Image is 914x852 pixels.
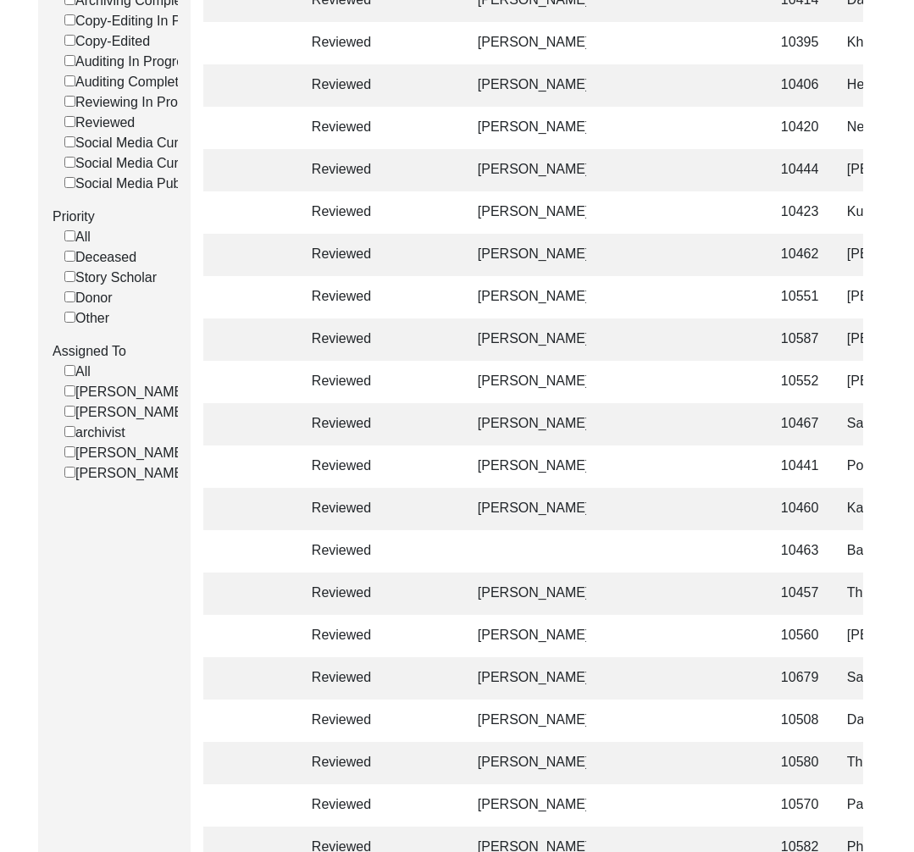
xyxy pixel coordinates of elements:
td: Reviewed [302,318,454,361]
label: Social Media Published [64,174,216,194]
label: Reviewing In Progress [64,92,211,113]
td: 10462 [771,234,823,276]
td: Reviewed [302,22,454,64]
label: [PERSON_NAME] [64,443,187,463]
td: [PERSON_NAME] [468,742,586,784]
label: Deceased [64,247,136,268]
td: [PERSON_NAME] [468,488,586,530]
td: 10444 [771,149,823,191]
td: 10406 [771,64,823,107]
td: Reviewed [302,403,454,445]
td: Reviewed [302,64,454,107]
td: Reviewed [302,530,454,573]
label: All [64,362,91,382]
td: 10423 [771,191,823,234]
td: [PERSON_NAME] [468,191,586,234]
label: Auditing Completed [64,72,194,92]
td: 10441 [771,445,823,488]
td: [PERSON_NAME] [468,276,586,318]
td: Reviewed [302,657,454,700]
td: Reviewed [302,488,454,530]
td: Reviewed [302,107,454,149]
input: Reviewed [64,116,75,127]
td: Reviewed [302,191,454,234]
input: Auditing Completed [64,75,75,86]
td: 10587 [771,318,823,361]
td: [PERSON_NAME] [468,234,586,276]
input: Social Media Curation In Progress [64,136,75,147]
td: 10551 [771,276,823,318]
input: [PERSON_NAME] [64,467,75,478]
input: Copy-Editing In Progress [64,14,75,25]
label: Social Media Curation In Progress [64,133,281,153]
td: 10457 [771,573,823,615]
input: [PERSON_NAME] [64,446,75,457]
label: All [64,227,91,247]
td: [PERSON_NAME] [468,403,586,445]
input: Social Media Curated [64,157,75,168]
td: [PERSON_NAME] [468,657,586,700]
td: 10460 [771,488,823,530]
td: Reviewed [302,234,454,276]
input: archivist [64,426,75,437]
td: [PERSON_NAME] [468,784,586,827]
label: Copy-Editing In Progress [64,11,226,31]
label: [PERSON_NAME] [64,382,187,402]
td: [PERSON_NAME] [468,107,586,149]
td: 10508 [771,700,823,742]
td: [PERSON_NAME] [468,573,586,615]
label: Reviewed [64,113,135,133]
td: Reviewed [302,784,454,827]
td: Reviewed [302,149,454,191]
td: Reviewed [302,361,454,403]
td: [PERSON_NAME] [468,64,586,107]
input: Reviewing In Progress [64,96,75,107]
td: 10420 [771,107,823,149]
label: [PERSON_NAME] [64,463,187,484]
input: All [64,230,75,241]
input: Deceased [64,251,75,262]
input: [PERSON_NAME] [64,385,75,396]
label: Social Media Curated [64,153,205,174]
label: Story Scholar [64,268,157,288]
label: Other [64,308,109,329]
td: Reviewed [302,276,454,318]
td: Reviewed [302,700,454,742]
label: archivist [64,423,125,443]
input: Story Scholar [64,271,75,282]
td: Reviewed [302,742,454,784]
input: Copy-Edited [64,35,75,46]
input: All [64,365,75,376]
td: [PERSON_NAME] [468,318,586,361]
td: 10463 [771,530,823,573]
td: [PERSON_NAME] [468,149,586,191]
label: Donor [64,288,113,308]
td: 10467 [771,403,823,445]
td: Reviewed [302,445,454,488]
input: Auditing In Progress [64,55,75,66]
label: Assigned To [53,341,178,362]
td: 10552 [771,361,823,403]
td: [PERSON_NAME] [468,700,586,742]
input: Other [64,312,75,323]
td: 10560 [771,615,823,657]
td: [PERSON_NAME] [468,445,586,488]
td: [PERSON_NAME] [468,22,586,64]
td: Reviewed [302,615,454,657]
td: 10580 [771,742,823,784]
td: 10395 [771,22,823,64]
input: [PERSON_NAME] [64,406,75,417]
input: Donor [64,291,75,302]
label: Auditing In Progress [64,52,197,72]
input: Social Media Published [64,177,75,188]
td: [PERSON_NAME] [468,361,586,403]
label: Copy-Edited [64,31,150,52]
td: 10570 [771,784,823,827]
td: 10679 [771,657,823,700]
td: Reviewed [302,573,454,615]
label: Priority [53,207,178,227]
label: [PERSON_NAME] [64,402,187,423]
td: [PERSON_NAME] [468,615,586,657]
